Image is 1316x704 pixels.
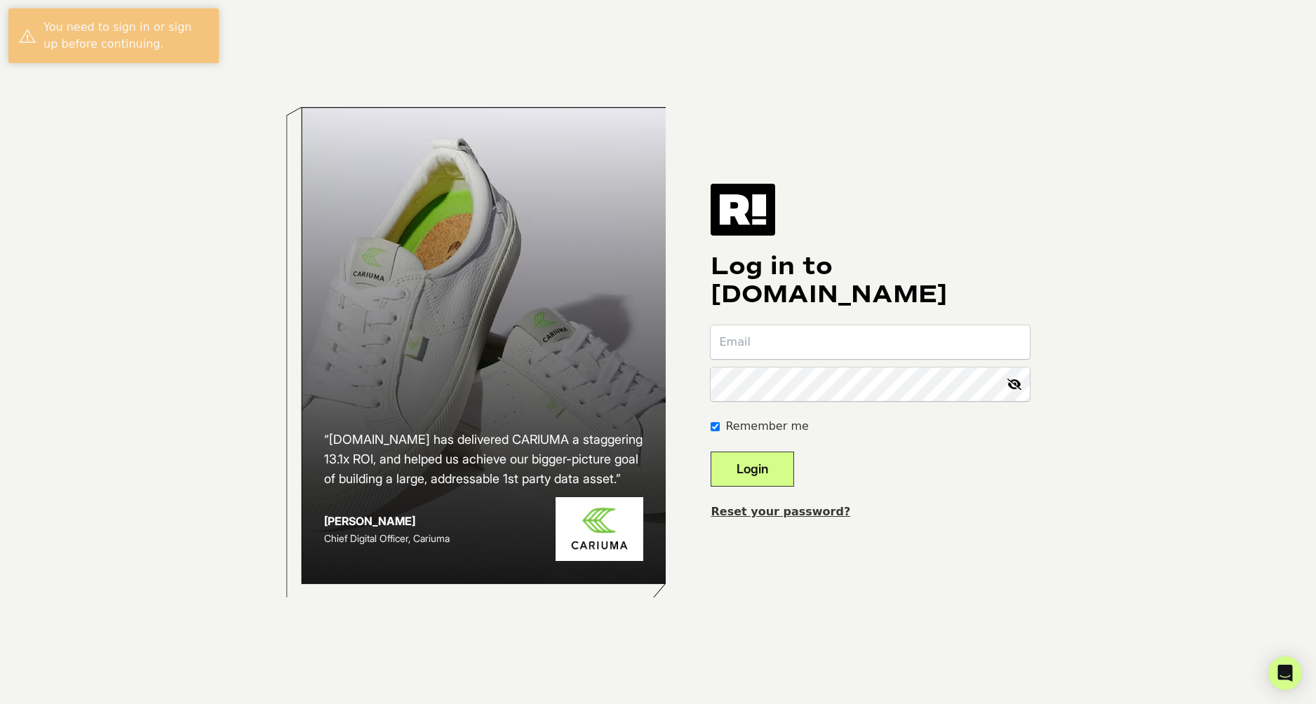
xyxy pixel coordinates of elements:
div: Open Intercom Messenger [1268,656,1302,690]
div: You need to sign in or sign up before continuing. [43,19,208,53]
img: Cariuma [556,497,643,561]
span: Chief Digital Officer, Cariuma [324,532,450,544]
h2: “[DOMAIN_NAME] has delivered CARIUMA a staggering 13.1x ROI, and helped us achieve our bigger-pic... [324,430,644,489]
img: Retention.com [711,184,775,236]
label: Remember me [725,418,808,435]
button: Login [711,452,794,487]
strong: [PERSON_NAME] [324,514,415,528]
a: Reset your password? [711,505,850,518]
h1: Log in to [DOMAIN_NAME] [711,252,1030,309]
input: Email [711,325,1030,359]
